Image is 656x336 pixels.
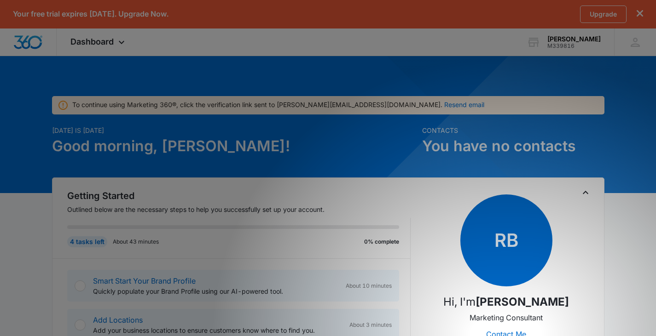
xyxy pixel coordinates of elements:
[364,238,399,246] p: 0% complete
[10,91,14,98] span: ⊘
[67,236,107,247] div: 4 tasks left
[67,205,411,214] p: Outlined below are the necessary steps to help you successfully set up your account.
[580,187,591,198] button: Toggle Collapse
[444,102,484,108] button: Resend email
[93,276,196,285] a: Smart Start Your Brand Profile
[57,28,141,56] div: Dashboard
[93,286,338,296] p: Quickly populate your Brand Profile using our AI-powered tool.
[470,312,543,323] p: Marketing Consultant
[460,194,552,286] span: RB
[67,189,411,203] h2: Getting Started
[547,35,601,43] div: account name
[476,295,569,308] strong: [PERSON_NAME]
[52,135,417,157] h1: Good morning, [PERSON_NAME]!
[349,321,392,329] span: About 3 minutes
[52,125,417,135] p: [DATE] is [DATE]
[422,125,604,135] p: Contacts
[547,43,601,49] div: account id
[10,7,124,19] h3: Get your personalized plan
[72,100,484,109] div: To continue using Marketing 360®, click the verification link sent to [PERSON_NAME][EMAIL_ADDRESS...
[443,294,569,310] p: Hi, I'm
[70,37,114,46] span: Dashboard
[422,135,604,157] h1: You have no contacts
[637,10,643,18] button: dismiss this dialog
[113,238,159,246] p: About 43 minutes
[580,6,627,23] a: Upgrade
[93,315,143,325] a: Add Locations
[93,325,342,335] p: Add your business locations to ensure customers know where to find you.
[13,10,168,18] p: Your free trial expires [DATE]. Upgrade Now.
[10,23,124,85] p: Contact your Marketing Consultant to get your personalized marketing plan for your unique busines...
[10,91,46,98] a: Hide these tips
[346,282,392,290] span: About 10 minutes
